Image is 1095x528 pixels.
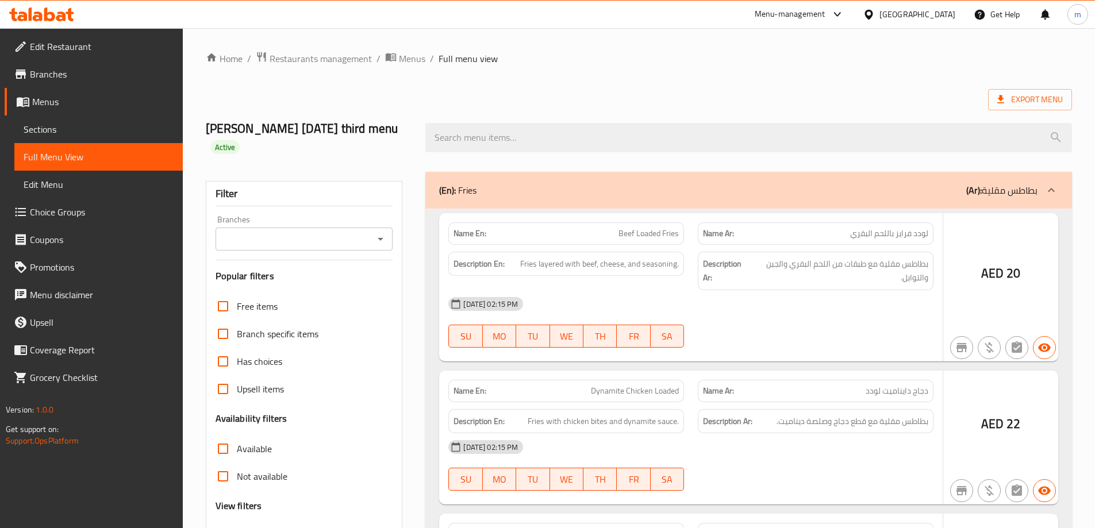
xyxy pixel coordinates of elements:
[1074,8,1081,21] span: m
[216,182,393,206] div: Filter
[448,325,482,348] button: SU
[30,205,174,219] span: Choice Groups
[6,433,79,448] a: Support.OpsPlatform
[1006,413,1020,435] span: 22
[36,402,53,417] span: 1.0.0
[483,468,516,491] button: MO
[237,299,278,313] span: Free items
[372,231,389,247] button: Open
[206,52,243,65] a: Home
[751,257,928,285] span: بطاطس مقلية مع طبقات من اللحم البقري والجبن والتوابل.
[448,468,482,491] button: SU
[618,228,679,240] span: Beef Loaded Fries
[516,325,550,348] button: TU
[555,328,579,345] span: WE
[237,469,287,483] span: Not available
[5,33,183,60] a: Edit Restaurant
[5,336,183,364] a: Coverage Report
[24,122,174,136] span: Sections
[210,142,240,153] span: Active
[425,123,1072,152] input: search
[1005,479,1028,502] button: Not has choices
[270,52,372,65] span: Restaurants management
[430,52,434,65] li: /
[703,385,734,397] strong: Name Ar:
[30,343,174,357] span: Coverage Report
[206,120,412,155] h2: [PERSON_NAME] [DATE] third menu
[5,364,183,391] a: Grocery Checklist
[439,52,498,65] span: Full menu view
[454,228,486,240] strong: Name En:
[981,413,1004,435] span: AED
[30,67,174,81] span: Branches
[6,422,59,437] span: Get support on:
[588,328,612,345] span: TH
[5,281,183,309] a: Menu disclaimer
[588,471,612,488] span: TH
[950,479,973,502] button: Not branch specific item
[454,414,505,429] strong: Description En:
[14,143,183,171] a: Full Menu View
[866,385,928,397] span: دجاج دايناميت لودد
[24,150,174,164] span: Full Menu View
[237,327,318,341] span: Branch specific items
[454,471,478,488] span: SU
[454,257,505,271] strong: Description En:
[237,354,282,368] span: Has choices
[703,228,734,240] strong: Name Ar:
[216,499,262,512] h3: View filters
[237,382,284,396] span: Upsell items
[966,182,982,199] b: (Ar):
[487,328,512,345] span: MO
[30,288,174,302] span: Menu disclaimer
[988,89,1072,110] span: Export Menu
[5,226,183,253] a: Coupons
[1033,336,1056,359] button: Available
[1033,479,1056,502] button: Available
[655,471,679,488] span: SA
[621,471,646,488] span: FR
[555,471,579,488] span: WE
[5,253,183,281] a: Promotions
[966,183,1038,197] p: بطاطس مقلية
[978,336,1001,359] button: Purchased item
[376,52,381,65] li: /
[30,260,174,274] span: Promotions
[256,51,372,66] a: Restaurants management
[454,328,478,345] span: SU
[703,257,749,285] strong: Description Ar:
[583,468,617,491] button: TH
[978,479,1001,502] button: Purchased item
[755,7,825,21] div: Menu-management
[216,412,287,425] h3: Availability filters
[237,442,272,456] span: Available
[521,471,545,488] span: TU
[5,309,183,336] a: Upsell
[617,468,650,491] button: FR
[583,325,617,348] button: TH
[879,8,955,21] div: [GEOGRAPHIC_DATA]
[777,414,928,429] span: بطاطس مقلية مع قطع دجاج وصلصة ديناميت.
[516,468,550,491] button: TU
[5,198,183,226] a: Choice Groups
[399,52,425,65] span: Menus
[1006,262,1020,284] span: 20
[981,262,1004,284] span: AED
[521,328,545,345] span: TU
[483,325,516,348] button: MO
[520,257,679,271] span: Fries layered with beef, cheese, and seasoning.
[621,328,646,345] span: FR
[459,442,522,453] span: [DATE] 02:15 PM
[459,299,522,310] span: [DATE] 02:15 PM
[655,328,679,345] span: SA
[216,269,393,283] h3: Popular filters
[528,414,679,429] span: Fries with chicken bites and dynamite sauce.
[454,385,486,397] strong: Name En:
[5,88,183,115] a: Menus
[14,115,183,143] a: Sections
[950,336,973,359] button: Not branch specific item
[1005,336,1028,359] button: Not has choices
[439,182,456,199] b: (En):
[247,52,251,65] li: /
[6,402,34,417] span: Version:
